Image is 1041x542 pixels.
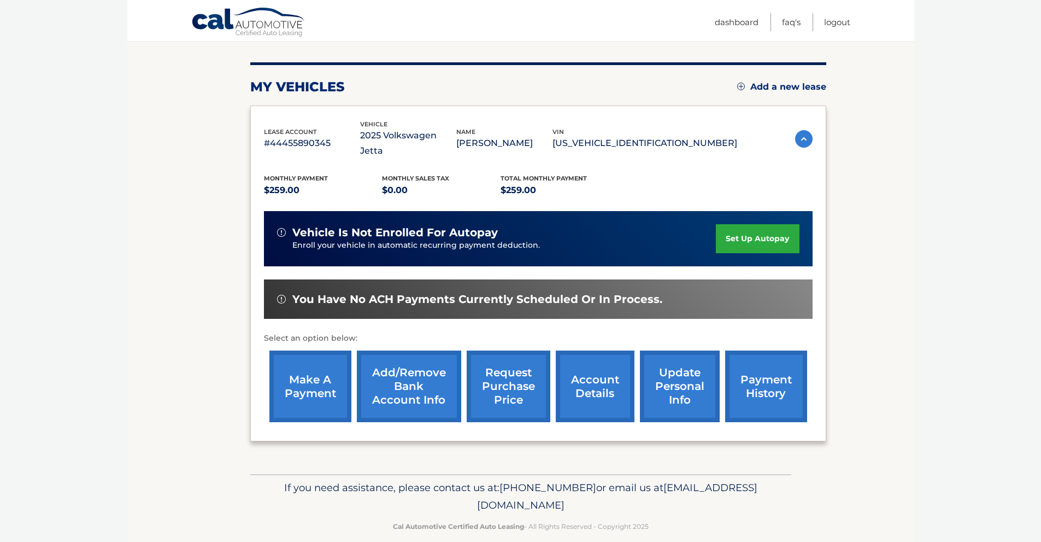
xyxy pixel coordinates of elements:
img: alert-white.svg [277,295,286,304]
a: set up autopay [716,224,799,253]
span: [EMAIL_ADDRESS][DOMAIN_NAME] [477,481,757,511]
span: name [456,128,475,136]
a: make a payment [269,351,351,422]
img: accordion-active.svg [795,130,813,148]
span: [PHONE_NUMBER] [499,481,596,494]
p: $0.00 [382,183,501,198]
p: [US_VEHICLE_IDENTIFICATION_NUMBER] [552,136,737,151]
span: Monthly sales Tax [382,174,449,182]
h2: my vehicles [250,79,345,95]
p: [PERSON_NAME] [456,136,552,151]
p: Enroll your vehicle in automatic recurring payment deduction. [292,240,716,252]
a: update personal info [640,351,720,422]
a: Dashboard [715,13,758,31]
a: request purchase price [467,351,550,422]
img: alert-white.svg [277,228,286,237]
p: $259.00 [501,183,619,198]
p: 2025 Volkswagen Jetta [360,128,456,159]
img: add.svg [737,83,745,90]
a: Add a new lease [737,81,826,92]
span: vehicle [360,120,387,128]
a: account details [556,351,634,422]
span: Monthly Payment [264,174,328,182]
a: Cal Automotive [191,7,306,39]
a: Logout [824,13,850,31]
span: lease account [264,128,317,136]
p: $259.00 [264,183,383,198]
p: If you need assistance, please contact us at: or email us at [257,479,784,514]
a: Add/Remove bank account info [357,351,461,422]
span: vin [552,128,564,136]
a: FAQ's [782,13,801,31]
p: Select an option below: [264,332,813,345]
strong: Cal Automotive Certified Auto Leasing [393,522,524,531]
span: Total Monthly Payment [501,174,587,182]
p: #44455890345 [264,136,360,151]
p: - All Rights Reserved - Copyright 2025 [257,521,784,532]
a: payment history [725,351,807,422]
span: vehicle is not enrolled for autopay [292,226,498,240]
span: You have no ACH payments currently scheduled or in process. [292,293,662,306]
